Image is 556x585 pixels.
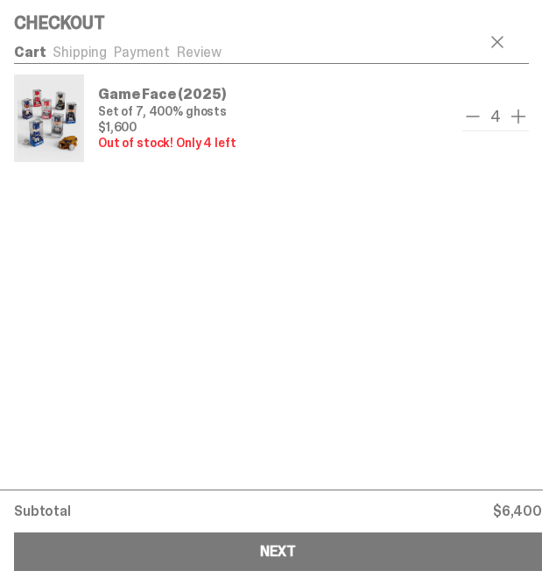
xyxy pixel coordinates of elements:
[260,545,295,559] div: Next
[14,504,278,518] div: Subtotal
[53,43,107,61] a: Shipping
[508,106,529,127] button: add one
[462,106,483,127] button: remove one
[18,78,81,159] img: Game Face (2025)
[14,532,542,571] button: Next
[14,43,46,61] a: Cart
[98,105,236,117] p: Set of 7, 400% ghosts
[278,504,543,518] div: $6,400
[98,137,236,149] p: Out of stock! Only 4 left
[98,121,236,133] p: $1,600
[483,109,508,124] span: 4
[98,88,236,102] p: Game Face (2025)
[14,14,529,32] h4: Checkout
